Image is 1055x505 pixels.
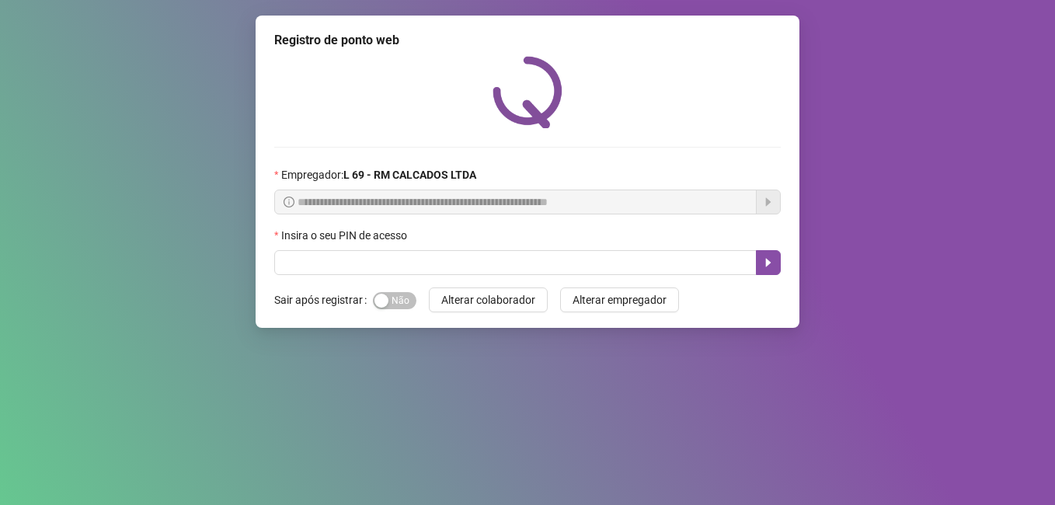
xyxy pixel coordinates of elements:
span: info-circle [284,197,294,207]
div: Registro de ponto web [274,31,781,50]
span: Alterar empregador [573,291,667,308]
span: caret-right [762,256,775,269]
img: QRPoint [493,56,562,128]
span: Empregador : [281,166,476,183]
label: Insira o seu PIN de acesso [274,227,417,244]
label: Sair após registrar [274,287,373,312]
strong: L 69 - RM CALCADOS LTDA [343,169,476,181]
span: Alterar colaborador [441,291,535,308]
button: Alterar colaborador [429,287,548,312]
button: Alterar empregador [560,287,679,312]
